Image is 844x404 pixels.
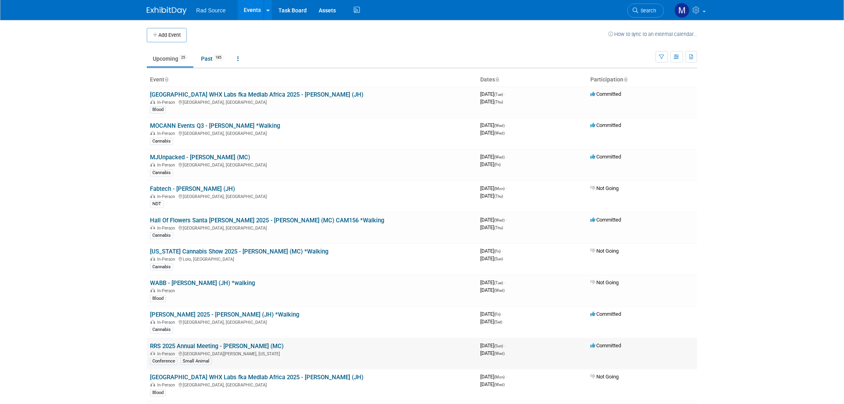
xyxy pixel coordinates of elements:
[608,31,697,37] a: How to sync to an external calendar...
[147,73,477,87] th: Event
[590,311,621,317] span: Committed
[150,185,235,192] a: Fabtech - [PERSON_NAME] (JH)
[150,106,166,113] div: Blood
[150,320,155,324] img: In-Person Event
[150,99,474,105] div: [GEOGRAPHIC_DATA], [GEOGRAPHIC_DATA]
[150,154,250,161] a: MJUnpacked - [PERSON_NAME] (MC)
[480,91,505,97] span: [DATE]
[150,122,280,129] a: MOCANN Events Q3 - [PERSON_NAME] *Walking
[590,343,621,349] span: Committed
[150,224,474,231] div: [GEOGRAPHIC_DATA], [GEOGRAPHIC_DATA]
[480,287,505,293] span: [DATE]
[150,351,155,355] img: In-Person Event
[150,343,284,350] a: RRS 2025 Annual Meeting - [PERSON_NAME] (MC)
[157,320,177,325] span: In-Person
[494,351,505,356] span: (Wed)
[502,248,503,254] span: -
[180,358,212,365] div: Small Animal
[157,382,177,388] span: In-Person
[494,375,505,379] span: (Mon)
[157,100,177,105] span: In-Person
[506,185,507,191] span: -
[494,218,505,222] span: (Wed)
[494,92,503,97] span: (Tue)
[480,99,503,105] span: [DATE]
[494,281,503,285] span: (Tue)
[150,226,155,230] img: In-Person Event
[157,131,177,136] span: In-Person
[164,76,168,83] a: Sort by Event Name
[504,279,505,285] span: -
[157,288,177,293] span: In-Person
[627,4,664,18] a: Search
[494,186,505,191] span: (Mon)
[147,7,187,15] img: ExhibitDay
[150,382,155,386] img: In-Person Event
[480,374,507,380] span: [DATE]
[480,193,503,199] span: [DATE]
[150,130,474,136] div: [GEOGRAPHIC_DATA], [GEOGRAPHIC_DATA]
[150,358,177,365] div: Conference
[494,382,505,387] span: (Wed)
[494,249,501,253] span: (Fri)
[506,217,507,223] span: -
[502,311,503,317] span: -
[150,131,155,135] img: In-Person Event
[590,154,621,160] span: Committed
[150,232,173,239] div: Cannabis
[195,51,230,66] a: Past185
[147,28,187,42] button: Add Event
[150,162,155,166] img: In-Person Event
[150,193,474,199] div: [GEOGRAPHIC_DATA], [GEOGRAPHIC_DATA]
[150,381,474,388] div: [GEOGRAPHIC_DATA], [GEOGRAPHIC_DATA]
[480,381,505,387] span: [DATE]
[494,123,505,128] span: (Wed)
[150,295,166,302] div: Blood
[480,185,507,191] span: [DATE]
[623,76,627,83] a: Sort by Participation Type
[150,311,299,318] a: [PERSON_NAME] 2025 - [PERSON_NAME] (JH) *Walking
[150,161,474,168] div: [GEOGRAPHIC_DATA], [GEOGRAPHIC_DATA]
[150,319,474,325] div: [GEOGRAPHIC_DATA], [GEOGRAPHIC_DATA]
[480,311,503,317] span: [DATE]
[157,351,177,356] span: In-Person
[150,255,474,262] div: Lolo, [GEOGRAPHIC_DATA]
[480,161,501,167] span: [DATE]
[480,154,507,160] span: [DATE]
[494,257,503,261] span: (Sun)
[150,257,155,261] img: In-Person Event
[150,279,255,287] a: WABB - [PERSON_NAME] (JH) *walking
[590,217,621,223] span: Committed
[157,226,177,231] span: In-Person
[150,248,328,255] a: [US_STATE] Cannabis Show 2025 - [PERSON_NAME] (MC) *Walking
[590,374,619,380] span: Not Going
[590,279,619,285] span: Not Going
[494,226,503,230] span: (Thu)
[150,374,363,381] a: [GEOGRAPHIC_DATA] WHX Labs fka Medlab Africa 2025 - [PERSON_NAME] (JH)
[150,350,474,356] div: [GEOGRAPHIC_DATA][PERSON_NAME], [US_STATE]
[150,389,166,396] div: Blood
[494,312,501,317] span: (Fri)
[494,100,503,104] span: (Thu)
[480,217,507,223] span: [DATE]
[590,185,619,191] span: Not Going
[196,7,226,14] span: Rad Source
[494,194,503,198] span: (Thu)
[587,73,697,87] th: Participation
[150,91,363,98] a: [GEOGRAPHIC_DATA] WHX Labs fka Medlab Africa 2025 - [PERSON_NAME] (JH)
[506,374,507,380] span: -
[506,154,507,160] span: -
[504,343,505,349] span: -
[480,343,505,349] span: [DATE]
[477,73,587,87] th: Dates
[494,288,505,293] span: (Wed)
[590,122,621,128] span: Committed
[480,224,503,230] span: [DATE]
[590,248,619,254] span: Not Going
[150,217,384,224] a: Hall Of Flowers Santa [PERSON_NAME] 2025 - [PERSON_NAME] (MC) CAM156 *Walking
[674,3,690,18] img: Melissa Conboy
[150,169,173,176] div: Cannabis
[480,122,507,128] span: [DATE]
[495,76,499,83] a: Sort by Start Date
[150,138,173,145] div: Cannabis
